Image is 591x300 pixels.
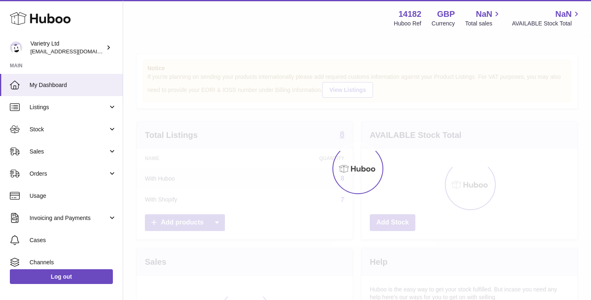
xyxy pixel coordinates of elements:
span: Channels [30,259,117,266]
div: Huboo Ref [394,20,421,27]
span: Usage [30,192,117,200]
span: Orders [30,170,108,178]
span: Listings [30,103,108,111]
span: My Dashboard [30,81,117,89]
span: Sales [30,148,108,156]
strong: 14182 [399,9,421,20]
div: Currency [432,20,455,27]
span: AVAILABLE Stock Total [512,20,581,27]
span: Stock [30,126,108,133]
a: NaN Total sales [465,9,502,27]
a: NaN AVAILABLE Stock Total [512,9,581,27]
span: NaN [555,9,572,20]
strong: GBP [437,9,455,20]
span: NaN [476,9,492,20]
span: Invoicing and Payments [30,214,108,222]
img: leith@varietry.com [10,41,22,54]
span: Total sales [465,20,502,27]
span: Cases [30,236,117,244]
a: Log out [10,269,113,284]
div: Varietry Ltd [30,40,104,55]
span: [EMAIL_ADDRESS][DOMAIN_NAME] [30,48,121,55]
